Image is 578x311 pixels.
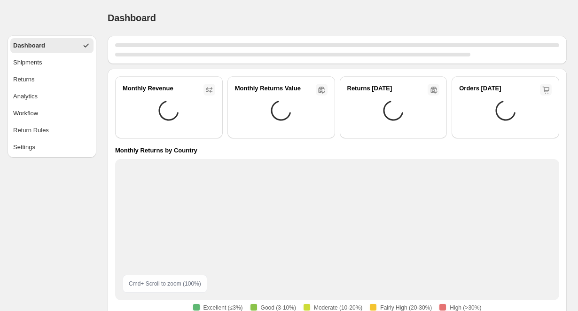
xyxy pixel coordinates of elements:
[10,38,94,53] button: Dashboard
[108,13,156,23] span: Dashboard
[13,92,38,101] span: Analytics
[13,143,35,152] span: Settings
[13,58,42,67] span: Shipments
[13,109,38,118] span: Workflow
[10,123,94,138] button: Return Rules
[13,41,45,50] span: Dashboard
[13,75,35,84] span: Returns
[459,84,501,93] h2: Orders [DATE]
[123,84,173,93] h2: Monthly Revenue
[10,140,94,155] button: Settings
[10,72,94,87] button: Returns
[10,106,94,121] button: Workflow
[347,84,392,93] h2: Returns [DATE]
[123,275,207,293] div: Cmd + Scroll to zoom ( 100 %)
[13,126,49,135] span: Return Rules
[10,55,94,70] button: Shipments
[115,146,197,155] h4: Monthly Returns by Country
[235,84,301,93] h2: Monthly Returns Value
[10,89,94,104] button: Analytics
